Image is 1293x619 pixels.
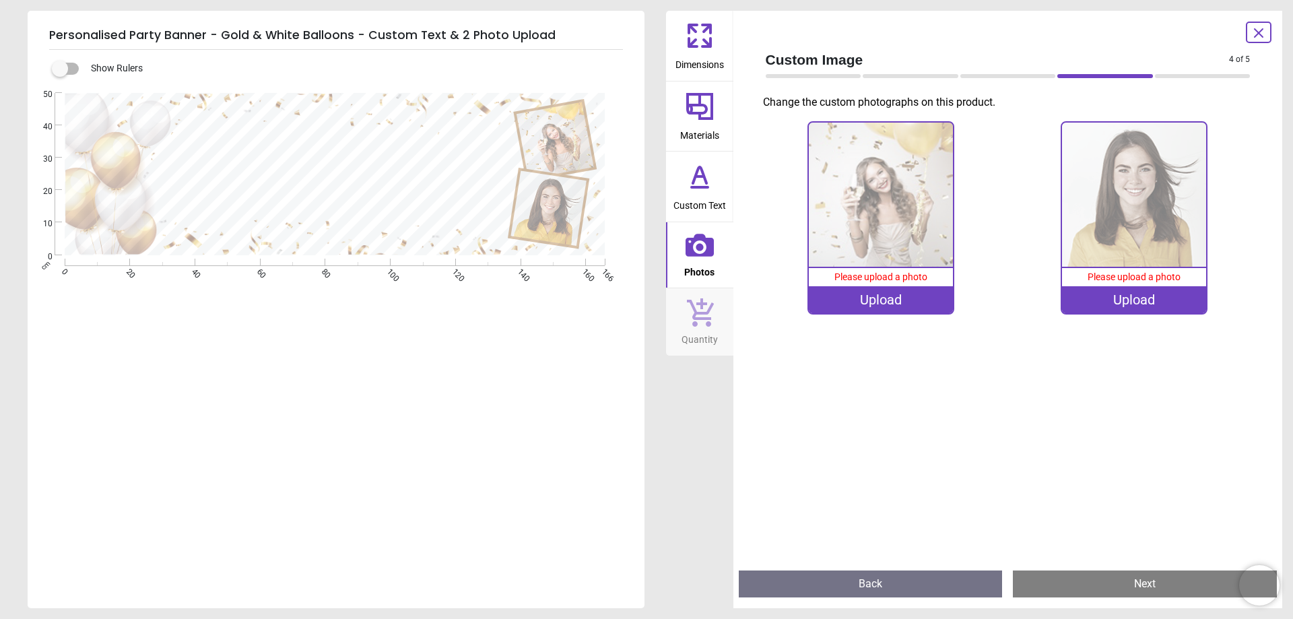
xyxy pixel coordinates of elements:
span: Custom Text [673,193,726,213]
span: Dimensions [675,52,724,72]
span: 80 [319,267,328,275]
span: 10 [27,218,53,230]
span: 166 [599,267,607,275]
div: Upload [809,286,953,313]
span: 0 [27,251,53,263]
span: cm [39,259,51,271]
span: Quantity [682,327,718,347]
span: Materials [680,123,719,143]
span: 50 [27,89,53,100]
h5: Personalised Party Banner - Gold & White Balloons - Custom Text & 2 Photo Upload [49,22,623,50]
span: 4 of 5 [1229,54,1250,65]
span: 30 [27,154,53,165]
button: Dimensions [666,11,733,81]
button: Quantity [666,288,733,356]
div: Show Rulers [60,61,644,77]
p: Change the custom photographs on this product. [763,95,1261,110]
span: 140 [515,267,523,275]
iframe: Brevo live chat [1239,565,1280,606]
button: Custom Text [666,152,733,222]
span: 100 [384,267,393,275]
span: 40 [27,121,53,133]
span: Custom Image [766,50,1230,69]
button: Back [739,571,1003,597]
button: Photos [666,222,733,288]
span: 40 [189,267,197,275]
span: 0 [59,267,67,275]
span: Please upload a photo [1088,271,1181,282]
button: Materials [666,82,733,152]
span: 20 [27,186,53,197]
span: 60 [254,267,263,275]
button: Next [1013,571,1277,597]
span: Please upload a photo [834,271,927,282]
span: 20 [124,267,133,275]
div: Upload [1062,286,1206,313]
span: Photos [684,259,715,280]
span: 160 [579,267,588,275]
span: 120 [449,267,458,275]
